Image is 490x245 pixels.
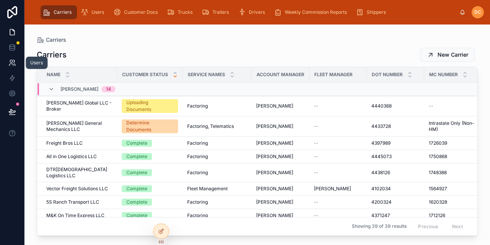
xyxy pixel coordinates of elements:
[54,9,72,15] span: Carriers
[438,51,468,59] span: New Carrier
[371,140,390,146] span: 4397989
[165,5,198,19] a: Trucks
[187,170,247,176] a: Factoring
[46,167,113,179] span: DTR[DEMOGRAPHIC_DATA] Logistics LLC
[46,154,113,160] a: All in One Logistics LLC
[256,212,305,219] a: [PERSON_NAME]
[314,154,318,160] span: --
[256,154,305,160] a: [PERSON_NAME]
[122,169,178,176] a: Complete
[187,186,247,192] a: Fleet Management
[122,199,178,206] a: Complete
[187,123,234,129] span: Factoring, Telematics
[122,185,178,192] a: Complete
[46,140,113,146] a: Freight Bros LLC
[126,199,147,206] div: Complete
[272,5,352,19] a: Weekly Commission Reports
[126,185,147,192] div: Complete
[46,199,113,205] a: 5S Ranch Transport LLC
[187,186,228,192] span: Fleet Management
[256,123,293,129] span: [PERSON_NAME]
[371,154,392,160] span: 4445073
[285,9,347,15] span: Weekly Commission Reports
[429,199,447,205] span: 1620328
[314,140,362,146] a: --
[122,140,178,147] a: Complete
[429,154,483,160] a: 1750868
[314,170,362,176] a: --
[314,123,362,129] a: --
[314,199,318,205] span: --
[256,123,305,129] a: [PERSON_NAME]
[371,170,420,176] a: 4438126
[46,186,113,192] a: Vector Freight Solutions LLC
[187,199,208,205] span: Factoring
[256,103,305,109] a: [PERSON_NAME]
[187,140,208,146] span: Factoring
[429,199,483,205] a: 1620328
[371,212,390,219] span: 4371247
[187,154,208,160] span: Factoring
[371,103,420,109] a: 4440368
[371,123,391,129] span: 4433728
[46,120,113,132] a: [PERSON_NAME] General Mechanics LLC
[126,119,173,133] div: Determine Documents
[429,140,447,146] span: 1726039
[429,120,483,132] a: Intrastate Only (Non-HM)
[126,140,147,147] div: Complete
[256,199,293,205] span: [PERSON_NAME]
[91,9,104,15] span: Users
[367,9,386,15] span: Shippers
[371,123,420,129] a: 4433728
[314,123,318,129] span: --
[429,154,447,160] span: 1750868
[46,100,113,112] a: [PERSON_NAME] Global LLC - Broker
[474,9,481,15] span: DC
[256,212,293,219] span: [PERSON_NAME]
[60,86,98,92] span: [PERSON_NAME]
[30,60,43,66] div: Users
[124,9,158,15] span: Customer Docs
[178,9,193,15] span: Trucks
[187,199,247,205] a: Factoring
[429,212,483,219] a: 1712126
[314,186,351,192] span: [PERSON_NAME]
[126,169,147,176] div: Complete
[314,154,362,160] a: --
[236,5,270,19] a: Drivers
[256,103,293,109] span: [PERSON_NAME]
[188,72,225,78] span: Service Names
[429,103,483,109] a: --
[256,199,305,205] a: [PERSON_NAME]
[314,170,318,176] span: --
[212,9,229,15] span: Trailers
[37,36,66,44] a: Carriers
[187,140,247,146] a: Factoring
[249,9,265,15] span: Drivers
[106,86,111,92] div: 14
[111,5,163,19] a: Customer Docs
[314,140,318,146] span: --
[352,224,407,230] span: Showing 39 of 39 results
[372,72,403,78] span: DOT Number
[256,186,305,192] a: [PERSON_NAME]
[256,186,293,192] span: [PERSON_NAME]
[371,199,392,205] span: 4200324
[37,4,459,21] div: scrollable content
[46,212,113,219] a: M&K On Time Express LLC
[126,153,147,160] div: Complete
[46,212,105,219] span: M&K On Time Express LLC
[420,48,475,62] button: New Carrier
[314,103,318,109] span: --
[46,186,108,192] span: Vector Freight Solutions LLC
[314,212,362,219] a: --
[47,72,60,78] span: Name
[256,170,305,176] a: [PERSON_NAME]
[126,99,173,113] div: Uploading Documents
[46,140,83,146] span: Freight Bros LLC
[429,212,445,219] span: 1712126
[37,49,67,60] h1: Carriers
